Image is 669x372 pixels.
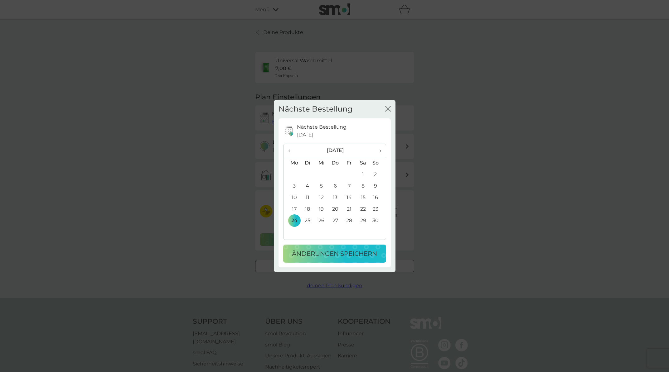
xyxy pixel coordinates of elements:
td: 15 [356,192,370,203]
td: 25 [301,215,314,227]
td: 7 [342,180,356,192]
td: 21 [342,203,356,215]
td: 11 [301,192,314,203]
td: 14 [342,192,356,203]
td: 26 [314,215,328,227]
h2: Nächste Bestellung [279,105,352,114]
td: 17 [284,203,301,215]
td: 28 [342,215,356,227]
td: 20 [328,203,342,215]
td: 19 [314,203,328,215]
td: 24 [284,215,301,227]
td: 8 [356,180,370,192]
p: Nächste Bestellung [297,123,347,131]
p: Änderungen speichern [292,249,377,259]
td: 16 [370,192,385,203]
td: 1 [356,169,370,180]
button: Änderungen speichern [283,245,386,263]
td: 2 [370,169,385,180]
td: 12 [314,192,328,203]
th: Fr [342,157,356,169]
td: 22 [356,203,370,215]
span: › [375,144,381,157]
td: 13 [328,192,342,203]
th: Di [301,157,314,169]
td: 10 [284,192,301,203]
th: Mi [314,157,328,169]
td: 29 [356,215,370,227]
td: 30 [370,215,385,227]
span: [DATE] [297,131,313,139]
button: Schließen [385,106,391,112]
td: 4 [301,180,314,192]
th: Sa [356,157,370,169]
th: Do [328,157,342,169]
td: 27 [328,215,342,227]
td: 23 [370,203,385,215]
td: 9 [370,180,385,192]
td: 18 [301,203,314,215]
th: [DATE] [301,144,370,157]
td: 3 [284,180,301,192]
th: Mo [284,157,301,169]
td: 6 [328,180,342,192]
th: So [370,157,385,169]
span: ‹ [288,144,296,157]
td: 5 [314,180,328,192]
